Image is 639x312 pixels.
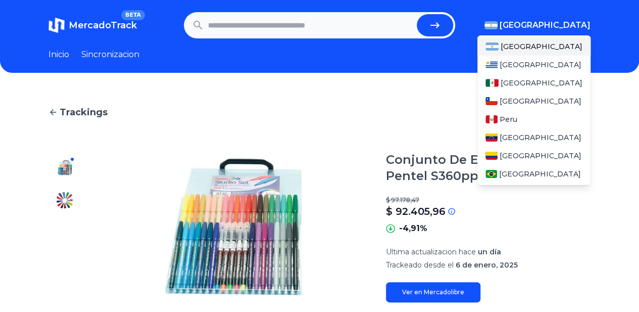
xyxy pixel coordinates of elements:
[48,17,65,33] img: MercadoTrack
[500,114,517,124] span: Peru
[500,96,581,106] span: [GEOGRAPHIC_DATA]
[386,247,476,256] span: Ultima actualizacion hace
[485,79,499,87] img: Mexico
[485,152,498,160] img: Colombia
[501,41,582,52] span: [GEOGRAPHIC_DATA]
[477,56,591,74] a: Uruguay[GEOGRAPHIC_DATA]
[477,110,591,128] a: PeruPeru
[81,49,139,61] a: Sincronizacion
[485,115,498,123] img: Peru
[484,21,498,29] img: Argentina
[499,169,581,179] span: [GEOGRAPHIC_DATA]
[57,160,73,176] img: Conjunto De Estudio Artístico Pentel S360pp-35a
[485,42,499,51] img: Argentina
[485,97,498,105] img: Chile
[386,152,591,184] h1: Conjunto De Estudio Artístico Pentel S360pp-35a
[485,61,498,69] img: Uruguay
[477,128,591,147] a: Venezuela[GEOGRAPHIC_DATA]
[456,260,518,270] span: 6 de enero, 2025
[60,105,108,119] span: Trackings
[477,165,591,183] a: Brasil[GEOGRAPHIC_DATA]
[386,204,446,218] p: $ 92.405,96
[485,133,498,142] img: Venezuela
[386,282,480,302] a: Ver en Mercadolibre
[484,19,591,31] button: [GEOGRAPHIC_DATA]
[500,132,581,143] span: [GEOGRAPHIC_DATA]
[477,37,591,56] a: Argentina[GEOGRAPHIC_DATA]
[386,260,454,270] span: Trackeado desde el
[500,60,581,70] span: [GEOGRAPHIC_DATA]
[48,105,591,119] a: Trackings
[101,152,366,302] img: Conjunto De Estudio Artístico Pentel S360pp-35a
[477,147,591,165] a: Colombia[GEOGRAPHIC_DATA]
[399,222,427,235] p: -4,91%
[48,49,69,61] a: Inicio
[386,196,591,204] p: $ 97.178,47
[121,10,145,20] span: BETA
[57,192,73,208] img: Conjunto De Estudio Artístico Pentel S360pp-35a
[48,17,137,33] a: MercadoTrackBETA
[477,74,591,92] a: Mexico[GEOGRAPHIC_DATA]
[477,92,591,110] a: Chile[GEOGRAPHIC_DATA]
[478,247,501,256] span: un día
[69,20,137,31] span: MercadoTrack
[500,151,581,161] span: [GEOGRAPHIC_DATA]
[501,78,582,88] span: [GEOGRAPHIC_DATA]
[485,170,497,178] img: Brasil
[500,19,591,31] span: [GEOGRAPHIC_DATA]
